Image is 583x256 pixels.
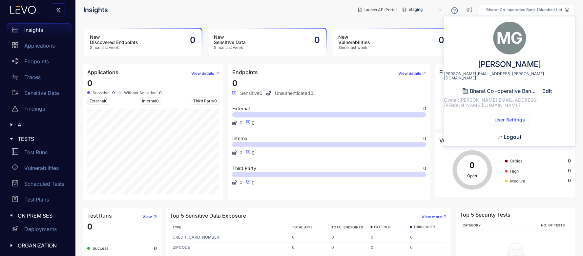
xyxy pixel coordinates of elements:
[24,197,49,203] p: Test Plans
[422,215,442,219] span: View more
[140,97,161,105] span: Internal
[487,8,562,12] p: Bharat Co-operative Bank (Mumbai) Ltd
[143,215,152,219] span: View
[407,243,447,253] td: 0
[124,91,156,95] span: Without Sensitive
[4,209,72,223] div: ON PREMISES
[568,168,571,173] span: 0
[87,213,112,219] h4: Test Runs
[87,78,93,88] span: 0
[444,97,575,108] span: Owner: [PERSON_NAME][EMAIL_ADDRESS][PERSON_NAME][DOMAIN_NAME]
[93,91,110,95] span: Sensitive
[409,5,444,15] span: staging
[12,74,18,80] span: swap
[9,243,14,248] span: caret-right
[413,225,435,229] span: THIRD PARTY
[289,243,329,253] td: 0
[18,136,66,142] span: TESTS
[252,180,255,185] span: 0
[489,115,530,125] button: User Settings
[493,22,526,54] div: MG
[232,91,262,96] span: Sensitive 0
[423,136,426,141] span: 0
[393,68,426,79] button: View details
[339,34,370,45] h3: New Vulnerabilities
[374,225,392,229] span: EXTERNAL
[252,150,255,156] span: 0
[460,212,510,218] h4: Top 5 Security Tests
[24,149,48,155] p: Test Runs
[24,27,43,33] p: Insights
[137,212,157,222] button: View
[510,159,524,163] span: Critical
[7,102,72,118] a: Findings
[541,223,565,227] span: No. of Tests
[232,136,248,141] span: Internal
[173,225,181,229] span: TYPE
[329,232,368,243] td: 0
[504,134,521,140] span: Logout
[331,225,363,229] span: TOTAL ENDPOINTS
[12,105,18,112] span: warning
[368,232,407,243] td: 0
[232,78,238,88] span: 0
[407,232,447,243] td: 0
[190,35,196,45] h2: 0
[289,232,329,243] td: 0
[90,45,138,50] span: Since last week
[52,3,65,16] button: double-left
[232,106,250,111] span: External
[87,97,110,105] span: External
[439,35,444,45] h2: 0
[7,223,72,239] a: Deployments
[232,166,256,171] span: Third Party
[510,179,526,183] span: Medium
[329,243,368,253] td: 0
[439,69,461,75] h4: Findings
[232,69,258,75] h4: Endpoints
[18,243,66,248] span: ORGANIZATION
[315,35,320,45] h2: 0
[7,71,72,86] a: Traces
[9,137,14,141] span: caret-right
[537,86,557,96] button: Edit
[494,117,525,122] span: User Settings
[7,146,72,161] a: Test Runs
[463,223,481,227] span: Category
[7,177,72,193] a: Scheduled Tests
[18,213,66,219] span: ON PREMISES
[416,212,447,222] button: View more
[191,71,214,76] span: View details
[24,58,49,64] p: Endpoints
[191,97,219,105] span: Third Party
[24,74,41,80] p: Traces
[56,7,61,13] span: double-left
[9,122,14,127] span: caret-right
[7,86,72,102] a: Sensitive Data
[170,243,290,253] td: ZIPCODE
[154,246,157,251] b: 0
[7,55,72,71] a: Endpoints
[87,69,118,75] h4: Applications
[93,246,108,251] span: Success
[24,165,59,171] p: Vulnerabilities
[423,166,426,171] span: 0
[478,60,542,69] span: [PERSON_NAME]
[543,88,552,94] span: Edit
[239,150,242,155] span: 0
[214,34,246,45] h3: New Sensitive Data
[266,91,314,96] span: Unauthenticated 0
[353,5,402,15] button: Launch API Portal
[239,180,242,185] span: 0
[4,239,72,252] div: ORGANIZATION
[105,98,108,103] span: 0
[24,43,55,49] p: Applications
[170,232,290,243] td: CREDIT_CARD_NUMBER
[568,178,571,183] span: 0
[368,243,407,253] td: 0
[510,169,519,174] span: High
[7,193,72,209] a: Test Plans
[170,213,246,219] h4: Top 5 Sensitive Data Exposure
[439,138,475,143] h4: Vulnerabilities
[18,122,66,128] span: AI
